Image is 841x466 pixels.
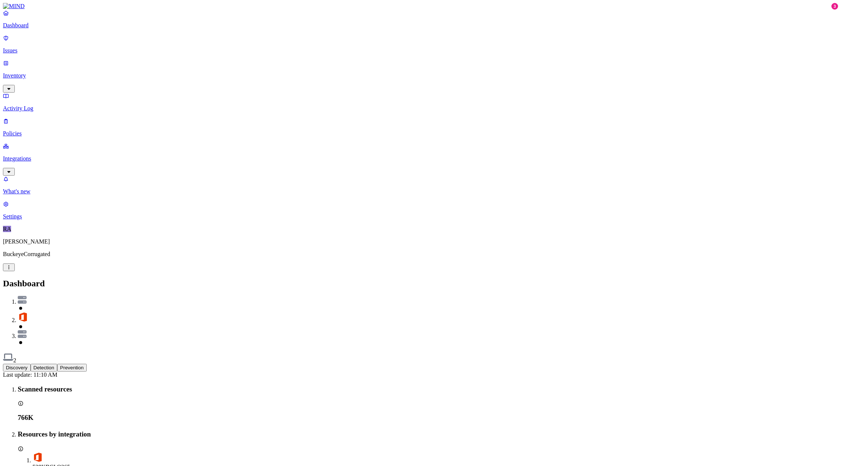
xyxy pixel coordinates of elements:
[3,372,57,378] span: Last update: 11:10 AM
[3,251,838,258] p: BuckeyeCorrugated
[3,118,838,137] a: Policies
[3,93,838,112] a: Activity Log
[3,155,838,162] p: Integrations
[3,130,838,137] p: Policies
[3,3,838,10] a: MIND
[3,10,838,29] a: Dashboard
[3,60,838,92] a: Inventory
[18,296,27,304] img: svg%3e
[13,357,16,363] span: 2
[3,72,838,79] p: Inventory
[3,226,11,232] span: RA
[3,352,13,362] img: svg%3e
[32,452,43,462] img: office-365
[3,364,31,372] button: Discovery
[3,176,838,195] a: What's new
[31,364,57,372] button: Detection
[3,35,838,54] a: Issues
[3,188,838,195] p: What's new
[3,238,838,245] p: [PERSON_NAME]
[18,414,838,422] h3: 766K
[18,312,28,322] img: svg%3e
[3,143,838,175] a: Integrations
[3,47,838,54] p: Issues
[3,22,838,29] p: Dashboard
[18,430,838,438] h3: Resources by integration
[3,201,838,220] a: Settings
[831,3,838,10] div: 3
[3,105,838,112] p: Activity Log
[57,364,87,372] button: Prevention
[3,279,838,289] h2: Dashboard
[18,385,838,393] h3: Scanned resources
[3,213,838,220] p: Settings
[3,3,25,10] img: MIND
[18,330,27,338] img: svg%3e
